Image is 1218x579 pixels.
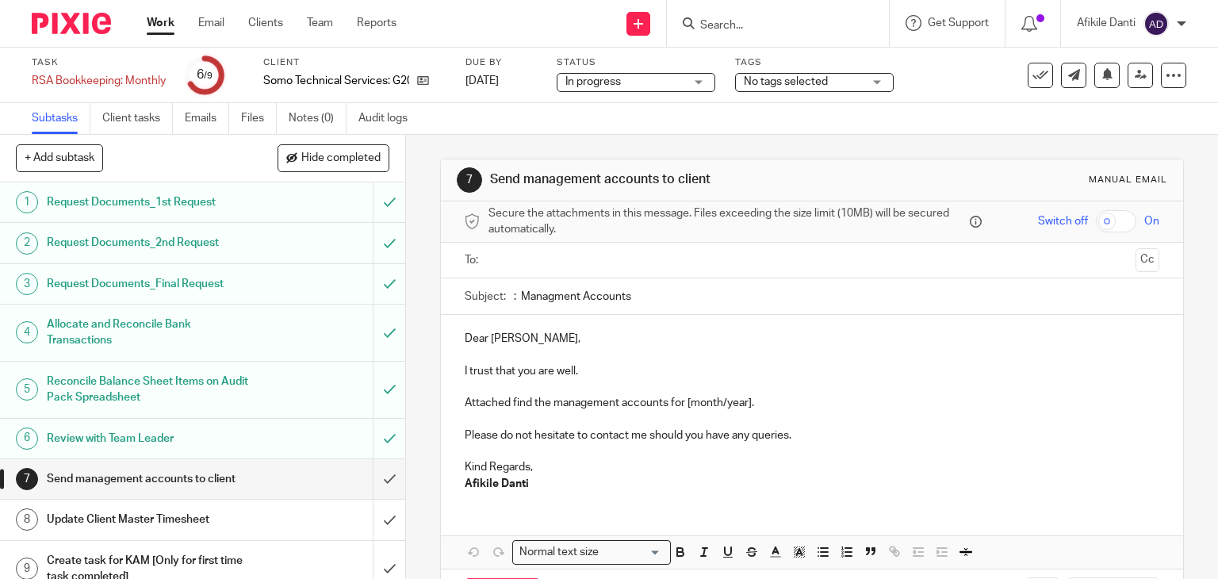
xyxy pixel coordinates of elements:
button: Cc [1136,248,1159,272]
p: Somo Technical Services: G2007 [263,73,409,89]
span: [DATE] [465,75,499,86]
a: Subtasks [32,103,90,134]
a: Team [307,15,333,31]
div: 6 [16,428,38,450]
span: In progress [565,76,621,87]
div: 4 [16,321,38,343]
div: Search for option [512,540,671,565]
div: 2 [16,232,38,255]
a: Audit logs [358,103,419,134]
div: Manual email [1089,174,1167,186]
h1: Request Documents_2nd Request [47,231,254,255]
p: Please do not hesitate to contact me should you have any queries. [465,428,1160,443]
p: I trust that you are well. [465,363,1160,379]
div: RSA Bookkeeping: Monthly [32,73,166,89]
a: Reports [357,15,396,31]
img: svg%3E [1143,11,1169,36]
label: To: [465,252,482,268]
div: 5 [16,378,38,401]
button: Hide completed [278,144,389,171]
span: Hide completed [301,152,381,165]
span: No tags selected [744,76,828,87]
div: 6 [197,66,213,84]
h1: Send management accounts to client [47,467,254,491]
label: Status [557,56,715,69]
label: Subject: [465,289,506,305]
a: Clients [248,15,283,31]
input: Search [699,19,841,33]
label: Due by [465,56,537,69]
p: Afikile Danti [1077,15,1136,31]
strong: Afikile Danti [465,478,529,489]
h1: Request Documents_Final Request [47,272,254,296]
span: Switch off [1038,213,1088,229]
p: Attached find the management accounts for [month/year]. [465,395,1160,411]
div: 7 [457,167,482,193]
a: Notes (0) [289,103,347,134]
label: Task [32,56,166,69]
span: Get Support [928,17,989,29]
p: Dear [PERSON_NAME], [465,331,1160,347]
span: On [1144,213,1159,229]
span: Secure the attachments in this message. Files exceeding the size limit (10MB) will be secured aut... [488,205,967,238]
div: 1 [16,191,38,213]
h1: Request Documents_1st Request [47,190,254,214]
img: Pixie [32,13,111,34]
label: Tags [735,56,894,69]
a: Client tasks [102,103,173,134]
label: Client [263,56,446,69]
h1: Send management accounts to client [490,171,845,188]
a: Work [147,15,174,31]
small: /9 [204,71,213,80]
div: 7 [16,468,38,490]
h1: Reconcile Balance Sheet Items on Audit Pack Spreadsheet [47,370,254,410]
h1: Update Client Master Timesheet [47,508,254,531]
span: Normal text size [516,544,603,561]
p: Kind Regards, [465,459,1160,475]
button: + Add subtask [16,144,103,171]
h1: Review with Team Leader [47,427,254,451]
input: Search for option [604,544,661,561]
a: Files [241,103,277,134]
a: Emails [185,103,229,134]
div: 8 [16,508,38,531]
h1: Allocate and Reconcile Bank Transactions [47,313,254,353]
div: 3 [16,273,38,295]
a: Email [198,15,224,31]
